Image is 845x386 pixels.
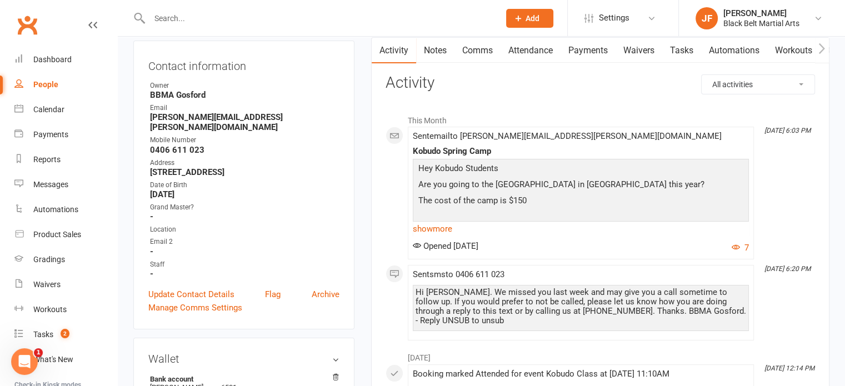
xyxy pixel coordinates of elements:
[526,14,539,23] span: Add
[764,364,814,372] i: [DATE] 12:14 PM
[33,255,65,264] div: Gradings
[33,205,78,214] div: Automations
[312,288,339,301] a: Archive
[14,97,117,122] a: Calendar
[372,38,416,63] a: Activity
[701,38,767,63] a: Automations
[33,105,64,114] div: Calendar
[413,131,722,141] span: Sent email to [PERSON_NAME][EMAIL_ADDRESS][PERSON_NAME][DOMAIN_NAME]
[265,288,281,301] a: Flag
[696,7,718,29] div: JF
[14,222,117,247] a: Product Sales
[150,375,334,383] strong: Bank account
[150,247,339,257] strong: -
[146,11,492,26] input: Search...
[14,247,117,272] a: Gradings
[150,269,339,279] strong: -
[413,369,749,379] div: Booking marked Attended for event Kobudo Class at [DATE] 11:10AM
[150,212,339,222] strong: -
[14,347,117,372] a: What's New
[33,180,68,189] div: Messages
[723,8,799,18] div: [PERSON_NAME]
[33,55,72,64] div: Dashboard
[150,224,339,235] div: Location
[501,38,561,63] a: Attendance
[61,329,69,338] span: 2
[767,38,820,63] a: Workouts
[14,272,117,297] a: Waivers
[150,189,339,199] strong: [DATE]
[150,135,339,146] div: Mobile Number
[33,230,81,239] div: Product Sales
[616,38,662,63] a: Waivers
[413,147,749,156] div: Kobudo Spring Camp
[33,155,61,164] div: Reports
[33,305,67,314] div: Workouts
[723,18,799,28] div: Black Belt Martial Arts
[14,322,117,347] a: Tasks 2
[416,178,746,194] p: Are you going to the [GEOGRAPHIC_DATA] in [GEOGRAPHIC_DATA] this year?
[14,72,117,97] a: People
[764,265,811,273] i: [DATE] 6:20 PM
[33,80,58,89] div: People
[148,56,339,72] h3: Contact information
[416,38,454,63] a: Notes
[386,109,815,127] li: This Month
[150,145,339,155] strong: 0406 611 023
[148,301,242,314] a: Manage Comms Settings
[150,90,339,100] strong: BBMA Gosford
[150,112,339,132] strong: [PERSON_NAME][EMAIL_ADDRESS][PERSON_NAME][DOMAIN_NAME]
[150,202,339,213] div: Grand Master?
[413,221,749,237] a: show more
[662,38,701,63] a: Tasks
[150,81,339,91] div: Owner
[732,241,749,254] button: 7
[14,47,117,72] a: Dashboard
[764,127,811,134] i: [DATE] 6:03 PM
[150,180,339,191] div: Date of Birth
[386,346,815,364] li: [DATE]
[11,348,38,375] iframe: Intercom live chat
[150,103,339,113] div: Email
[148,288,234,301] a: Update Contact Details
[561,38,616,63] a: Payments
[14,122,117,147] a: Payments
[599,6,629,31] span: Settings
[14,297,117,322] a: Workouts
[14,172,117,197] a: Messages
[413,241,478,251] span: Opened [DATE]
[33,355,73,364] div: What's New
[150,237,339,247] div: Email 2
[33,280,61,289] div: Waivers
[506,9,553,28] button: Add
[454,38,501,63] a: Comms
[416,288,746,325] div: Hi [PERSON_NAME]. We missed you last week and may give you a call sometime to follow up. If you w...
[14,147,117,172] a: Reports
[14,197,117,222] a: Automations
[386,74,815,92] h3: Activity
[13,11,41,39] a: Clubworx
[413,269,504,279] span: Sent sms to 0406 611 023
[150,259,339,270] div: Staff
[34,348,43,357] span: 1
[416,162,746,178] p: Hey Kobudo Students
[150,167,339,177] strong: [STREET_ADDRESS]
[33,130,68,139] div: Payments
[150,158,339,168] div: Address
[416,194,746,210] p: The cost of the camp is $150
[148,353,339,365] h3: Wallet
[33,330,53,339] div: Tasks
